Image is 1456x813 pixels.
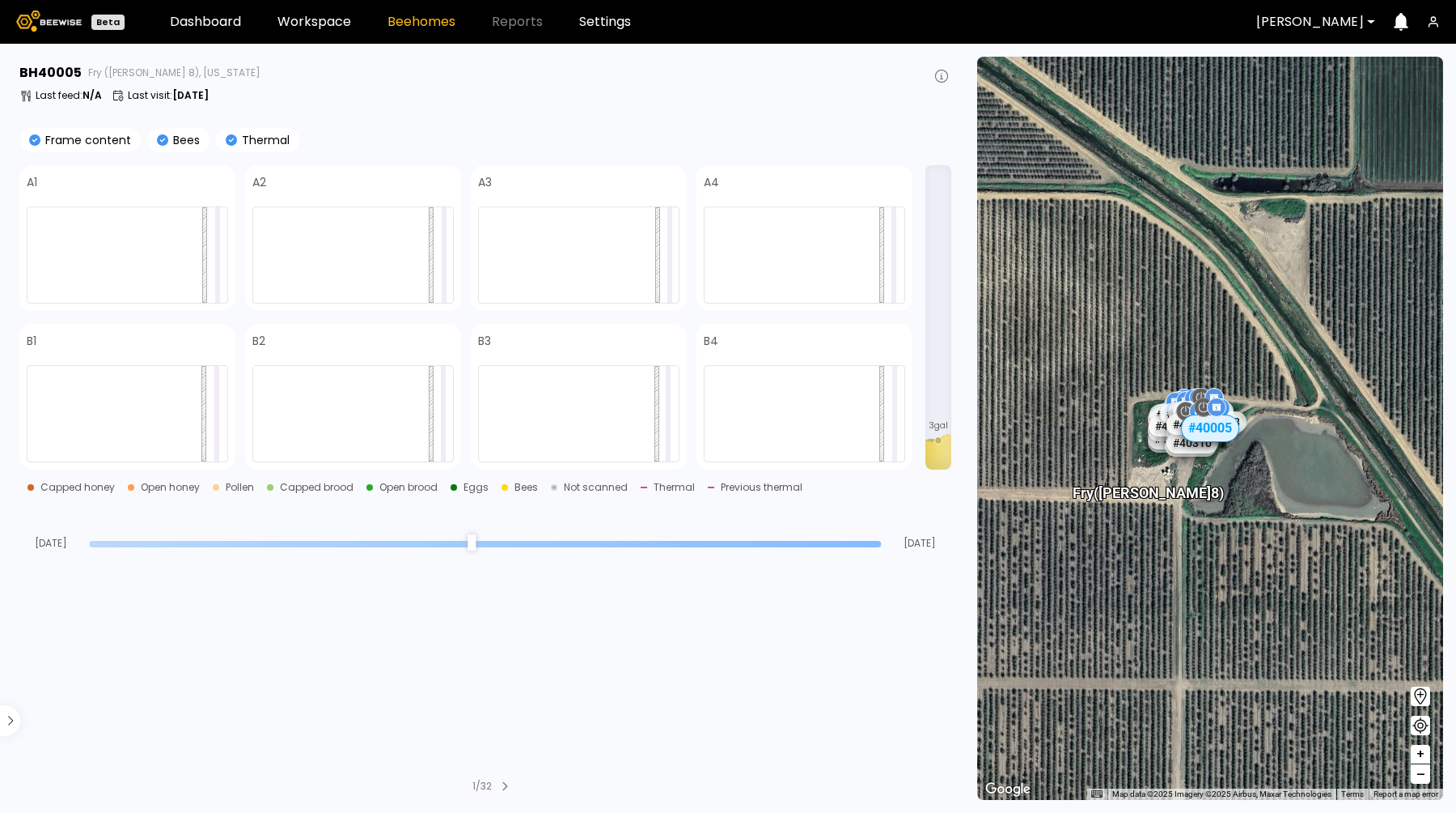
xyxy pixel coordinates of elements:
[91,15,125,30] div: Beta
[929,422,948,430] span: 3 gal
[36,91,102,100] p: Last feed :
[1416,764,1425,785] span: –
[492,15,543,28] span: Reports
[478,335,491,347] h4: B3
[40,483,115,492] div: Capped honey
[27,177,37,188] h4: A1
[472,779,492,794] div: 1 / 32
[721,483,802,492] div: Previous thermal
[1168,402,1220,423] div: # 40302
[1148,420,1200,441] div: # 40729
[88,68,260,78] span: Fry ([PERSON_NAME] 8), [US_STATE]
[27,335,36,347] h4: B1
[1149,415,1200,436] div: # 40177
[579,15,631,28] a: Settings
[141,483,200,492] div: Open honey
[172,88,209,102] b: [DATE]
[1165,436,1217,457] div: # 40070
[654,483,695,492] div: Thermal
[1166,414,1218,435] div: # 40357
[19,66,82,79] h3: BH 40005
[1166,432,1218,453] div: # 40310
[16,11,82,32] img: Beewise logo
[170,15,241,28] a: Dashboard
[704,177,719,188] h4: A4
[252,177,266,188] h4: A2
[40,134,131,146] p: Frame content
[514,483,538,492] div: Bees
[83,88,102,102] b: N/A
[1373,790,1438,798] a: Report a map error
[128,91,209,100] p: Last visit :
[1160,403,1212,424] div: # 40049
[478,177,492,188] h4: A3
[1148,409,1200,430] div: # 40716
[981,779,1035,800] a: Open this area in Google Maps (opens a new window)
[1416,744,1425,764] span: +
[168,134,200,146] p: Bees
[981,779,1035,800] img: Google
[704,335,718,347] h4: B4
[277,15,351,28] a: Workspace
[1411,745,1430,764] button: +
[1181,415,1239,442] div: # 40005
[1073,467,1224,501] div: Fry ([PERSON_NAME] 8)
[379,483,438,492] div: Open brood
[1091,789,1103,800] button: Keyboard shortcuts
[226,483,254,492] div: Pollen
[387,15,455,28] a: Beehomes
[19,538,83,548] span: [DATE]
[252,335,265,347] h4: B2
[1411,764,1430,784] button: –
[564,483,628,492] div: Not scanned
[888,538,951,548] span: [DATE]
[463,483,489,492] div: Eggs
[280,483,353,492] div: Capped brood
[1112,790,1331,798] span: Map data ©2025 Imagery ©2025 Airbus, Maxar Technologies
[237,134,290,146] p: Thermal
[1341,790,1364,798] a: Terms (opens in new tab)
